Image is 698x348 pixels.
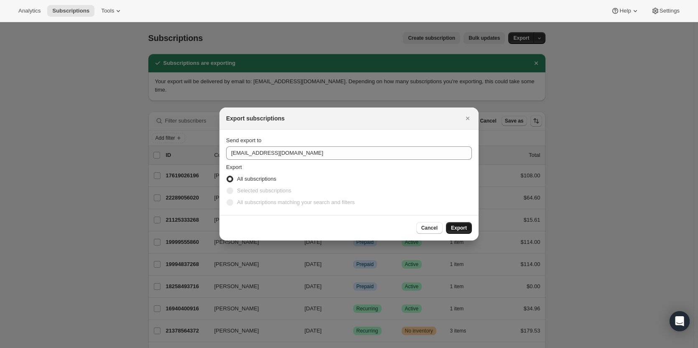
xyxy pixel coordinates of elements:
[237,176,276,182] span: All subscriptions
[237,199,355,205] span: All subscriptions matching your search and filters
[47,5,94,17] button: Subscriptions
[226,114,285,123] h2: Export subscriptions
[226,164,242,170] span: Export
[462,113,474,124] button: Close
[226,137,262,143] span: Send export to
[619,8,631,14] span: Help
[451,225,467,231] span: Export
[96,5,127,17] button: Tools
[421,225,438,231] span: Cancel
[101,8,114,14] span: Tools
[13,5,46,17] button: Analytics
[18,8,41,14] span: Analytics
[416,222,443,234] button: Cancel
[237,187,291,194] span: Selected subscriptions
[646,5,685,17] button: Settings
[670,311,690,331] div: Open Intercom Messenger
[446,222,472,234] button: Export
[52,8,89,14] span: Subscriptions
[606,5,644,17] button: Help
[660,8,680,14] span: Settings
